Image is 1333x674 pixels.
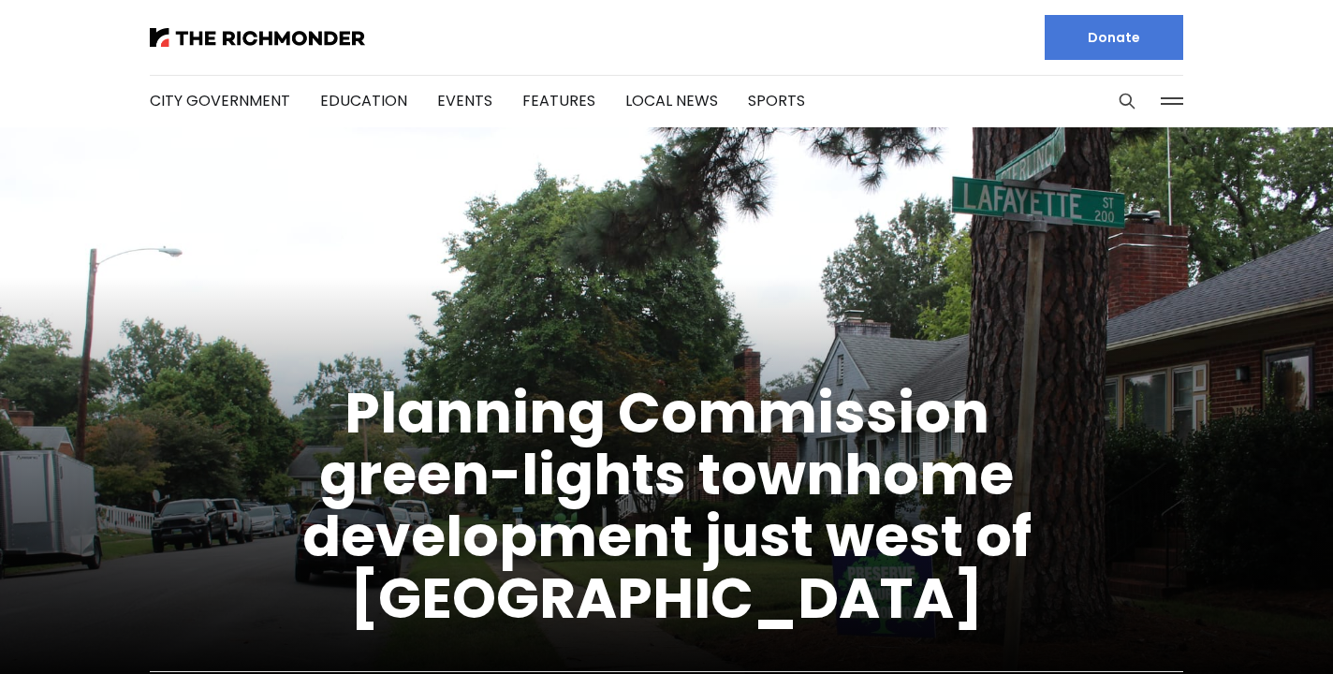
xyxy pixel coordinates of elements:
[1174,582,1333,674] iframe: portal-trigger
[150,28,365,47] img: The Richmonder
[1045,15,1183,60] a: Donate
[320,90,407,111] a: Education
[748,90,805,111] a: Sports
[522,90,595,111] a: Features
[437,90,492,111] a: Events
[1113,87,1141,115] button: Search this site
[625,90,718,111] a: Local News
[150,90,290,111] a: City Government
[302,374,1032,637] a: Planning Commission green-lights townhome development just west of [GEOGRAPHIC_DATA]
